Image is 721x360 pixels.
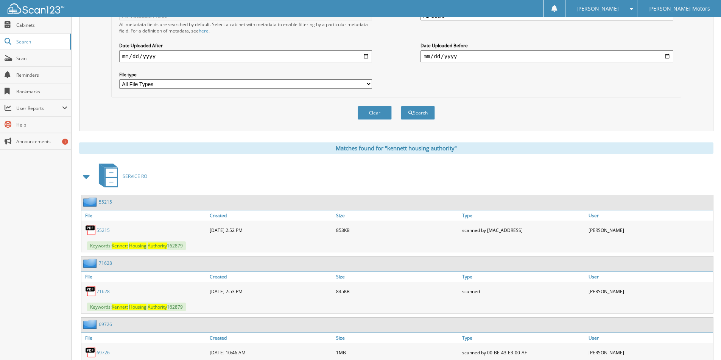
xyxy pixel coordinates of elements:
[358,106,392,120] button: Clear
[334,272,461,282] a: Size
[62,139,68,145] div: 1
[587,284,713,299] div: [PERSON_NAME]
[460,333,587,343] a: Type
[460,210,587,221] a: Type
[208,284,334,299] div: [DATE] 2:53 PM
[648,6,710,11] span: [PERSON_NAME] Motors
[119,50,372,62] input: start
[79,142,713,154] div: Matches found for "kennett housing authority"
[587,210,713,221] a: User
[87,241,186,250] span: Keywords: 162879
[420,50,673,62] input: end
[460,272,587,282] a: Type
[129,304,146,310] span: Housing
[97,288,110,295] a: 71628
[334,222,461,238] div: 853KB
[123,173,147,179] span: SERVICE RO
[16,138,67,145] span: Announcements
[99,199,112,205] a: 55215
[587,222,713,238] div: [PERSON_NAME]
[85,224,97,236] img: PDF.png
[119,42,372,49] label: Date Uploaded After
[420,42,673,49] label: Date Uploaded Before
[16,22,67,28] span: Cabinets
[460,284,587,299] div: scanned
[97,227,110,233] a: 55215
[208,272,334,282] a: Created
[460,345,587,360] div: scanned by 00-BE-43-E3-00-AF
[85,286,97,297] img: PDF.png
[587,333,713,343] a: User
[208,333,334,343] a: Created
[208,345,334,360] div: [DATE] 10:46 AM
[83,197,99,207] img: folder2.png
[16,72,67,78] span: Reminders
[94,161,147,191] a: SERVICE RO
[208,222,334,238] div: [DATE] 2:52 PM
[16,55,67,62] span: Scan
[99,321,112,328] a: 69726
[119,21,372,34] div: All metadata fields are searched by default. Select a cabinet with metadata to enable filtering b...
[334,210,461,221] a: Size
[148,304,167,310] span: Authority
[16,105,62,111] span: User Reports
[119,71,372,78] label: File type
[81,333,208,343] a: File
[81,210,208,221] a: File
[81,272,208,282] a: File
[8,3,64,14] img: scan123-logo-white.svg
[148,243,167,249] span: Authority
[16,88,67,95] span: Bookmarks
[85,347,97,358] img: PDF.png
[587,345,713,360] div: [PERSON_NAME]
[16,122,67,128] span: Help
[87,303,186,311] span: Keywords: 162879
[99,260,112,266] a: 71628
[576,6,619,11] span: [PERSON_NAME]
[460,222,587,238] div: scanned by [MAC_ADDRESS]
[587,272,713,282] a: User
[112,304,128,310] span: Kennett
[334,345,461,360] div: 1MB
[129,243,146,249] span: Housing
[112,243,128,249] span: Kennett
[83,258,99,268] img: folder2.png
[334,333,461,343] a: Size
[208,210,334,221] a: Created
[199,28,209,34] a: here
[401,106,435,120] button: Search
[334,284,461,299] div: 845KB
[16,39,66,45] span: Search
[97,349,110,356] a: 69726
[83,320,99,329] img: folder2.png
